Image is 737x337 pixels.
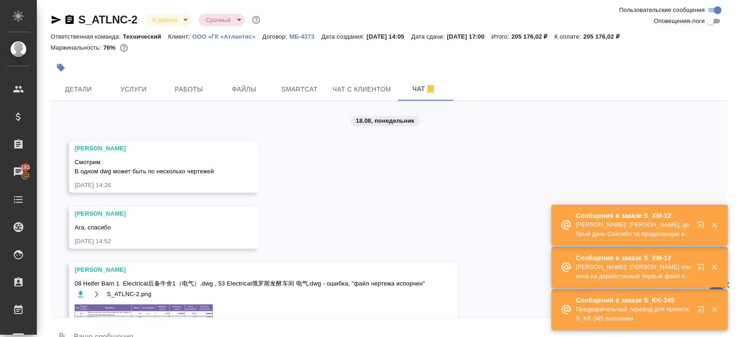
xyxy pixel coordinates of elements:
p: Дата сдачи: [411,33,447,40]
p: Клиент: [168,33,192,40]
span: Смотрим В одном dwg может быть по несколько чертежей [75,159,214,175]
div: [DATE] 14:26 [75,181,227,190]
span: Чат с клиентом [333,84,391,95]
p: 205 176,02 ₽ [511,33,554,40]
div: [PERSON_NAME] [75,265,425,274]
p: 205 176,02 ₽ [583,33,626,40]
span: Детали [56,84,100,95]
span: Ага, спасибо [75,224,111,231]
button: Закрыть [705,263,724,271]
p: 76% [103,44,117,51]
div: [PERSON_NAME] [75,209,227,218]
p: Договор: [263,33,290,40]
p: Сообщения в заказе S_KK-345 [576,296,691,305]
button: В работе [149,16,180,24]
button: 40663.00 RUB; [118,42,130,54]
p: МБ-4373 [289,33,321,40]
div: [DATE] 14:52 [75,237,227,246]
p: [PERSON_NAME]: [PERSON_NAME], добрый день Спасибо за проделанную вашей командой работу по перевод... [576,220,691,239]
a: 193 [2,160,35,183]
p: [PERSON_NAME]: [PERSON_NAME] клиента на доработанный первый файл от 11.08: [576,263,691,281]
button: Открыть в новой вкладке [691,300,714,322]
p: К оплате: [555,33,584,40]
p: Ответственная команда: [51,33,123,40]
a: ООО «ГК «Атлантис» [192,32,262,40]
div: В работе [199,14,245,26]
p: Сообщения в заказе S_XM-12 [576,253,691,263]
span: 193 [15,163,36,172]
button: Срочный [203,16,234,24]
button: Закрыть [705,305,724,314]
p: [DATE] 17:00 [447,33,491,40]
p: Дата создания: [322,33,367,40]
span: Услуги [111,84,156,95]
button: Закрыть [705,221,724,229]
a: МБ-4373 [289,32,321,40]
span: Файлы [222,84,266,95]
button: Открыть в новой вкладке [691,216,714,238]
div: В работе [145,14,191,26]
button: Скопировать ссылку [64,14,75,25]
button: Доп статусы указывают на важность/срочность заказа [250,14,262,26]
p: Итого: [491,33,511,40]
p: 18.08, понедельник [356,116,415,126]
button: Добавить тэг [51,57,71,78]
span: Оповещения-логи [654,17,705,26]
p: Маржинальность: [51,44,103,51]
button: Скопировать ссылку для ЯМессенджера [51,14,62,25]
span: Smartcat [277,84,322,95]
p: Предварительный перевод для проекта S_KK-345 выполнен. [576,305,691,323]
span: Пользовательские сообщения [619,6,705,15]
span: 08 Heifer Barn 1 Electrical后备牛舍1（电气）.dwg , 53 Electrical俄罗斯发酵车间 电气.dwg - ошибка, "файл чертежа ис... [75,279,425,288]
span: S_ATLNC-2.png [107,290,152,299]
button: Открыть в новой вкладке [691,258,714,280]
span: Работы [167,84,211,95]
svg: Отписаться [425,84,436,95]
p: Сообщения в заказе S_XM-12 [576,211,691,220]
p: [DATE] 14:05 [367,33,411,40]
button: Скачать [75,288,86,300]
p: Технический [123,33,168,40]
button: Открыть на драйве [91,288,102,300]
div: [PERSON_NAME] [75,144,227,153]
a: S_ATLNC-2 [78,13,137,26]
p: ООО «ГК «Атлантис» [192,33,262,40]
span: Чат [402,83,446,95]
